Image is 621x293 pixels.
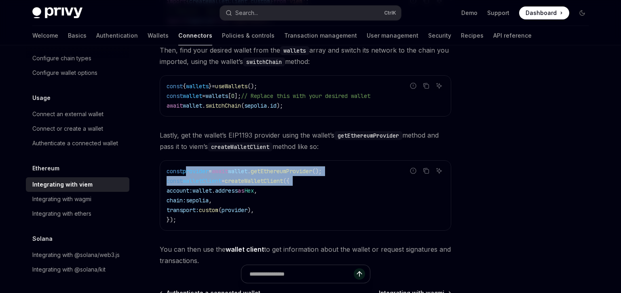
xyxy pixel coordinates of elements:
[167,102,183,109] span: await
[202,92,205,100] span: =
[225,177,283,185] span: createWalletClient
[249,265,354,283] input: Ask a question...
[354,268,365,280] button: Send message
[519,6,569,19] a: Dashboard
[167,83,183,90] span: const
[421,166,431,176] button: Copy the contents from the code block
[218,206,222,214] span: (
[26,206,129,221] a: Integrating with ethers
[228,168,247,175] span: wallet
[247,206,254,214] span: ),
[312,168,322,175] span: ();
[487,9,509,17] a: Support
[183,92,202,100] span: wallet
[167,206,199,214] span: transport:
[284,26,357,45] a: Transaction management
[408,81,418,91] button: Report incorrect code
[167,197,186,204] span: chain:
[32,265,106,274] div: Integrating with @solana/kit
[241,92,370,100] span: // Replace this with your desired wallet
[26,51,129,66] a: Configure chain types
[231,92,234,100] span: 0
[68,26,87,45] a: Basics
[32,109,103,119] div: Connect an external wallet
[408,166,418,176] button: Report incorrect code
[434,166,444,176] button: Ask AI
[183,168,209,175] span: provider
[212,187,215,194] span: .
[251,168,312,175] span: getEthereumProvider
[212,168,228,175] span: await
[222,206,247,214] span: provider
[234,92,241,100] span: ];
[367,26,418,45] a: User management
[32,234,53,244] h5: Solana
[334,131,402,140] code: getEthereumProvider
[32,250,120,260] div: Integrating with @solana/web3.js
[178,26,212,45] a: Connectors
[280,46,309,55] code: wallets
[26,248,129,262] a: Integrating with @solana/web3.js
[493,26,532,45] a: API reference
[32,53,91,63] div: Configure chain types
[32,163,59,173] h5: Ethereum
[267,102,270,109] span: .
[277,102,283,109] span: );
[167,177,183,185] span: const
[205,92,228,100] span: wallets
[205,102,241,109] span: switchChain
[209,168,212,175] span: =
[243,57,285,66] code: switchChain
[183,83,186,90] span: {
[244,187,254,194] span: Hex
[32,93,51,103] h5: Usage
[220,6,401,20] button: Search...CtrlK
[254,187,257,194] span: ,
[202,102,205,109] span: .
[32,7,82,19] img: dark logo
[209,197,212,204] span: ,
[428,26,451,45] a: Security
[421,81,431,91] button: Copy the contents from the code block
[167,92,183,100] span: const
[26,262,129,277] a: Integrating with @solana/kit
[235,8,258,18] div: Search...
[167,168,183,175] span: const
[32,209,91,219] div: Integrating with ethers
[26,136,129,151] a: Authenticate a connected wallet
[222,26,275,45] a: Policies & controls
[32,68,97,78] div: Configure wallet options
[183,177,222,185] span: walletClient
[32,124,103,134] div: Connect or create a wallet
[238,187,244,194] span: as
[208,142,272,151] code: createWalletClient
[192,187,212,194] span: wallet
[215,83,247,90] span: useWallets
[215,187,238,194] span: address
[26,177,129,192] a: Integrating with viem
[160,244,451,266] span: You can then use the to get information about the wallet or request signatures and transactions.
[96,26,138,45] a: Authentication
[32,26,58,45] a: Welcome
[226,245,264,254] a: wallet client
[241,102,244,109] span: (
[283,177,289,185] span: ({
[167,187,192,194] span: account:
[160,45,451,67] span: Then, find your desired wallet from the array and switch its network to the chain you imported, u...
[32,138,118,148] div: Authenticate a connected wallet
[228,92,231,100] span: [
[32,194,91,204] div: Integrating with wagmi
[212,83,215,90] span: =
[576,6,589,19] button: Toggle dark mode
[148,26,169,45] a: Wallets
[160,130,451,152] span: Lastly, get the wallet’s EIP1193 provider using the wallet’s method and pass it to viem’s method ...
[526,9,557,17] span: Dashboard
[167,216,176,223] span: });
[461,9,477,17] a: Demo
[244,102,267,109] span: sepolia
[26,107,129,121] a: Connect an external wallet
[384,10,396,16] span: Ctrl K
[26,121,129,136] a: Connect or create a wallet
[247,83,257,90] span: ();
